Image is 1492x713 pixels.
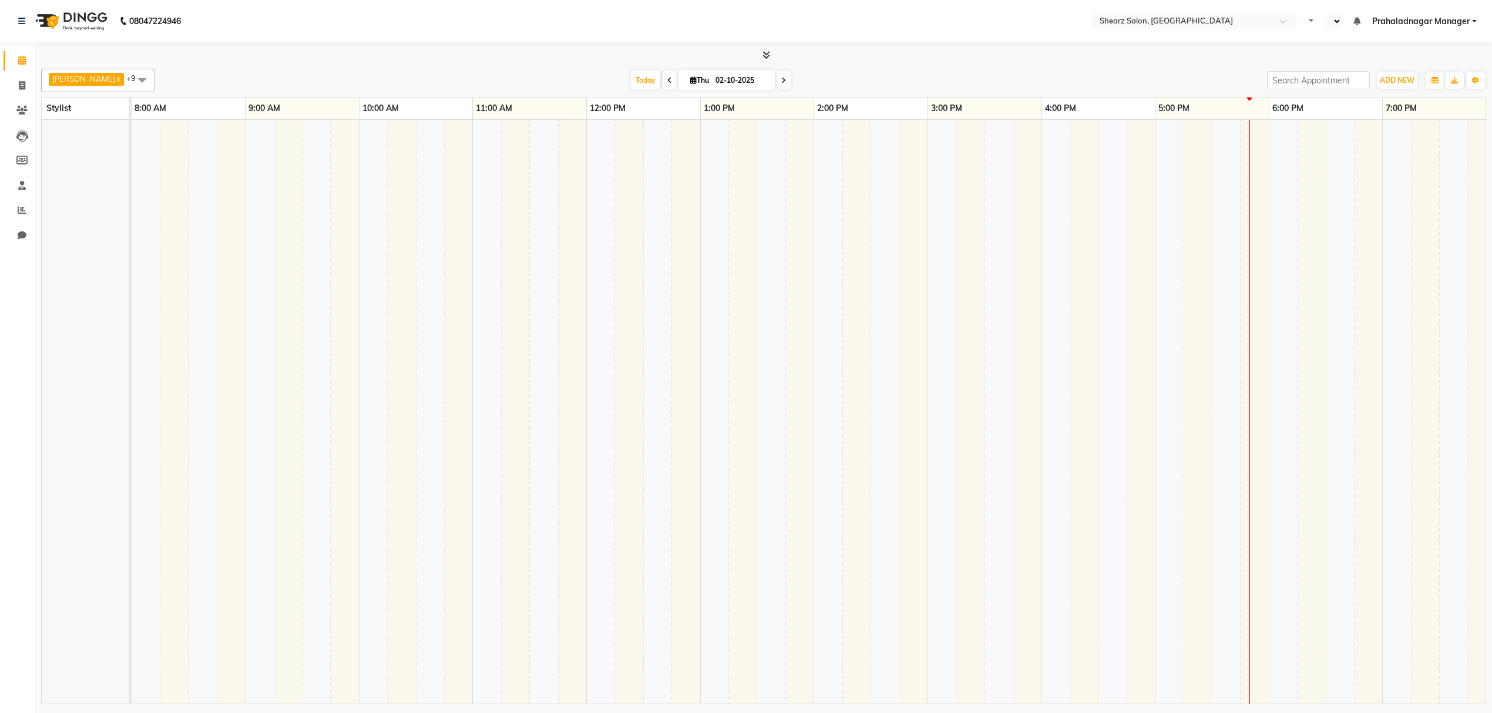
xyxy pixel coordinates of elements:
[1269,100,1306,117] a: 6:00 PM
[46,103,71,113] span: Stylist
[687,76,712,85] span: Thu
[473,100,515,117] a: 11:00 AM
[1377,72,1417,89] button: ADD NEW
[126,73,145,83] span: +9
[115,74,120,83] a: x
[1155,100,1192,117] a: 5:00 PM
[1372,15,1470,28] span: Prahaladnagar Manager
[1383,100,1420,117] a: 7:00 PM
[587,100,629,117] a: 12:00 PM
[631,71,660,89] span: Today
[928,100,965,117] a: 3:00 PM
[814,100,851,117] a: 2:00 PM
[1267,71,1370,89] input: Search Appointment
[52,74,115,83] span: [PERSON_NAME]
[129,5,181,38] b: 08047224946
[701,100,738,117] a: 1:00 PM
[246,100,283,117] a: 9:00 AM
[30,5,110,38] img: logo
[1380,76,1414,85] span: ADD NEW
[1042,100,1079,117] a: 4:00 PM
[132,100,169,117] a: 8:00 AM
[359,100,402,117] a: 10:00 AM
[712,72,771,89] input: 2025-10-02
